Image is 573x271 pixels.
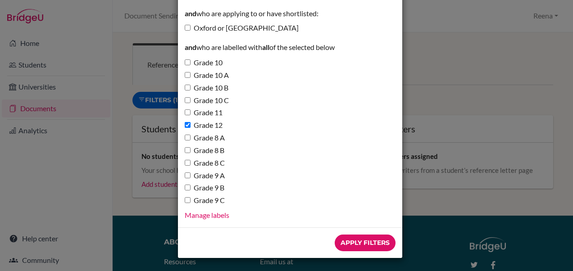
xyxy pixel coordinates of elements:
[335,235,396,251] input: Apply Filters
[185,59,191,65] input: Grade 10
[185,211,229,219] a: Manage labels
[185,183,224,193] label: Grade 9 B
[185,83,228,93] label: Grade 10 B
[185,43,196,51] strong: and
[185,145,224,156] label: Grade 8 B
[185,42,396,53] p: who are labelled with of the selected below
[185,95,229,106] label: Grade 10 C
[185,197,191,203] input: Grade 9 C
[185,23,299,33] label: Oxford or [GEOGRAPHIC_DATA]
[185,72,191,78] input: Grade 10 A
[185,185,191,190] input: Grade 9 B
[185,133,225,143] label: Grade 8 A
[185,158,225,168] label: Grade 8 C
[185,25,191,31] input: Oxford or [GEOGRAPHIC_DATA]
[185,109,191,115] input: Grade 11
[185,9,196,18] strong: and
[262,43,269,51] strong: all
[185,9,396,34] div: who are applying to or have shortlisted:
[185,172,191,178] input: Grade 9 A
[185,171,225,181] label: Grade 9 A
[185,97,191,103] input: Grade 10 C
[185,70,229,81] label: Grade 10 A
[185,147,191,153] input: Grade 8 B
[185,120,223,131] label: Grade 12
[185,108,223,118] label: Grade 11
[185,195,225,206] label: Grade 9 C
[185,85,191,90] input: Grade 10 B
[185,122,191,128] input: Grade 12
[185,58,223,68] label: Grade 10
[185,135,191,140] input: Grade 8 A
[185,160,191,166] input: Grade 8 C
